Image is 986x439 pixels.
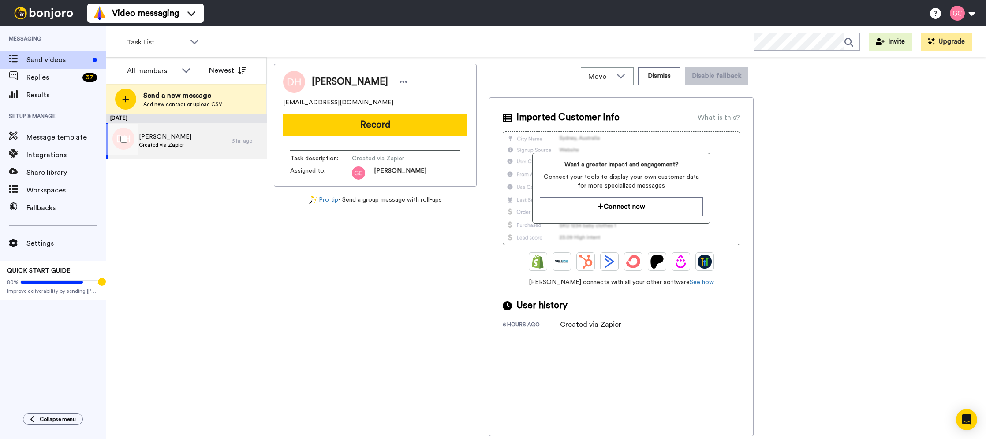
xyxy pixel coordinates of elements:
img: gc.png [352,166,365,180]
span: Move [588,71,612,82]
span: Share library [26,167,106,178]
div: Open Intercom Messenger [956,409,977,430]
span: Message template [26,132,106,143]
img: magic-wand.svg [309,196,317,205]
span: Results [26,90,106,100]
span: Send a new message [143,90,222,101]
div: Tooltip anchor [98,278,106,286]
button: Connect now [540,197,702,216]
span: Connect your tools to display your own customer data for more specialized messages [540,173,702,190]
img: GoHighLevel [698,255,712,269]
span: Video messaging [112,7,179,19]
span: Workspaces [26,185,106,196]
span: Collapse menu [40,416,76,423]
button: Collapse menu [23,413,83,425]
img: Hubspot [579,255,593,269]
span: [EMAIL_ADDRESS][DOMAIN_NAME] [283,98,393,107]
div: 6 hours ago [503,321,560,330]
div: 6 hr. ago [232,137,262,144]
div: [DATE] [106,114,267,123]
img: Image of Des Howard [283,71,305,93]
div: - Send a group message with roll-ups [274,196,477,205]
a: Pro tip [309,196,338,205]
div: All members [127,66,177,76]
span: Task List [127,37,186,48]
button: Upgrade [921,33,972,51]
img: vm-color.svg [93,6,107,20]
img: Ontraport [555,255,569,269]
img: Patreon [650,255,664,269]
button: Record [283,114,467,136]
button: Disable fallback [685,67,748,85]
span: Task description : [290,154,352,163]
span: 80% [7,279,19,286]
img: bj-logo-header-white.svg [11,7,77,19]
img: Shopify [531,255,545,269]
span: Integrations [26,150,106,160]
span: Want a greater impact and engagement? [540,160,702,169]
img: Drip [674,255,688,269]
span: Settings [26,238,106,249]
span: [PERSON_NAME] [374,166,426,180]
span: Fallbacks [26,203,106,213]
button: Newest [202,62,253,79]
span: [PERSON_NAME] connects with all your other software [503,278,740,287]
span: Improve deliverability by sending [PERSON_NAME]’s from your own email [7,288,99,295]
span: Assigned to: [290,166,352,180]
span: QUICK START GUIDE [7,268,71,274]
img: ConvertKit [626,255,640,269]
span: [PERSON_NAME] [139,133,191,141]
span: Created via Zapier [352,154,436,163]
a: See how [690,279,714,285]
span: User history [516,299,568,312]
span: Created via Zapier [139,141,191,148]
span: Imported Customer Info [516,111,620,124]
div: Created via Zapier [560,319,621,330]
span: Send videos [26,55,89,65]
button: Invite [869,33,912,51]
span: [PERSON_NAME] [312,75,388,89]
div: 37 [82,73,97,82]
span: Add new contact or upload CSV [143,101,222,108]
div: What is this? [698,112,740,123]
span: Replies [26,72,79,83]
img: ActiveCampaign [602,255,616,269]
button: Dismiss [638,67,680,85]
